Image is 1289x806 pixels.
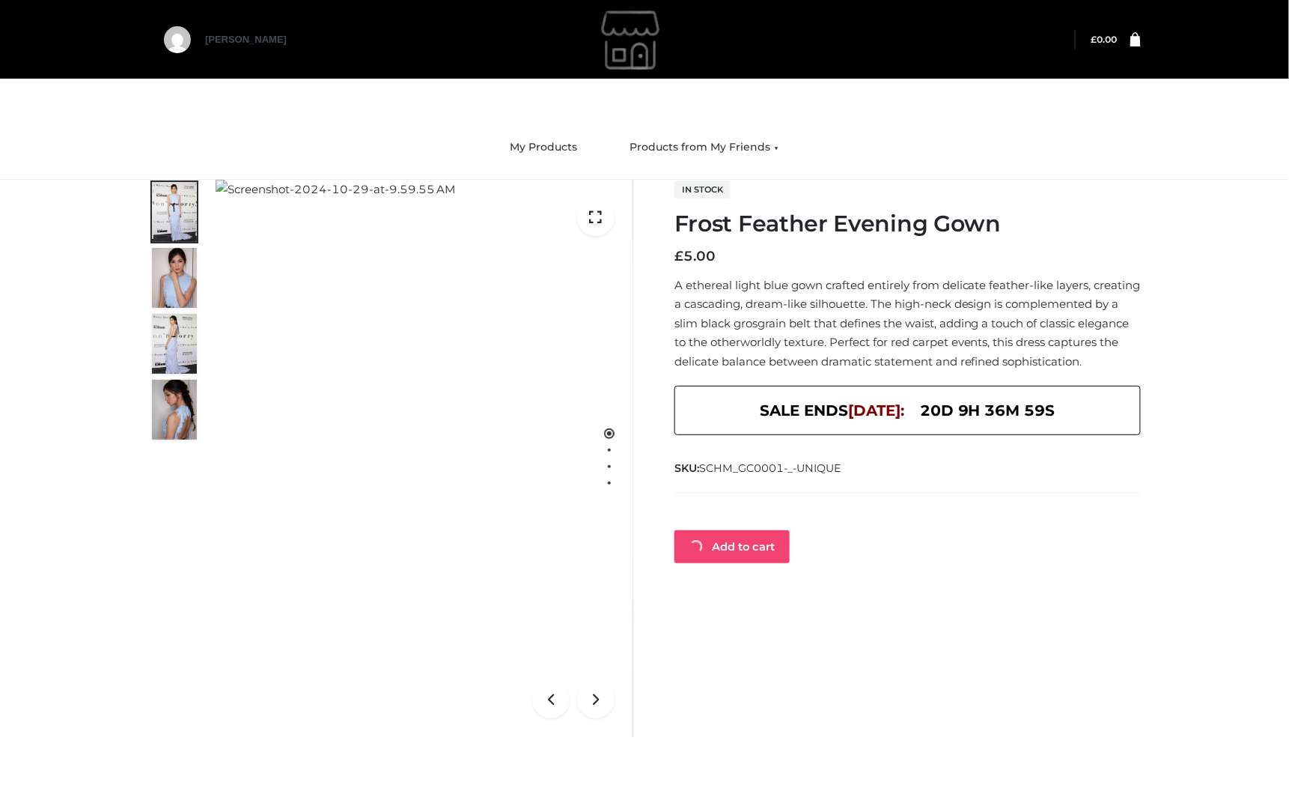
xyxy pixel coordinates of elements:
[674,181,731,199] span: In stock
[152,248,197,308] img: Screenshot-2024-10-29-at-9.59.44%E2%80%AFAM.jpg
[674,210,1141,237] h1: Frost Feather Evening Gown
[619,131,790,164] a: Products from My Friends
[520,2,745,77] img: gemmachan
[1091,34,1118,45] bdi: 0.00
[152,314,197,374] img: Screenshot-2024-10-29-at-10.00.01%E2%80%AFAM.jpg
[674,530,790,563] a: Add to cart
[1091,34,1118,45] a: £0.00
[920,398,1055,423] span: 20d 9h 36m 59s
[674,276,1141,372] p: A ethereal light blue gown crafted entirely from delicate feather-like layers, creating a cascadi...
[205,34,287,72] a: [PERSON_NAME]
[674,248,716,264] bdi: 5.00
[152,182,197,242] img: Screenshot-2024-10-29-at-9.59.55%E2%80%AFAM.jpg
[674,248,683,264] span: £
[152,380,197,440] img: Screenshot-2024-10-29-at-9.59.50%E2%80%AFAM.jpg
[499,131,589,164] a: My Products
[699,461,841,475] span: SCHM_GC0001-_-UNIQUE
[674,386,1141,435] div: SALE ENDS
[848,402,904,419] span: [DATE]:
[216,180,455,199] img: Screenshot-2024-10-29-at-9.59.55 AM
[674,459,843,477] span: SKU:
[1091,34,1097,45] span: £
